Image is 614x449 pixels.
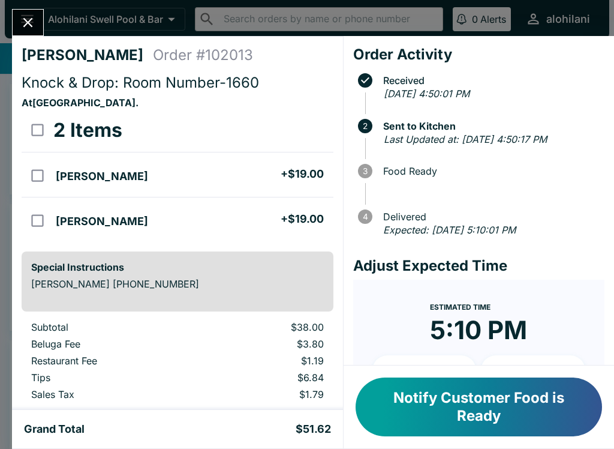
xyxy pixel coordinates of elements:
time: 5:10 PM [430,315,527,346]
p: $3.80 [206,338,323,350]
p: $1.19 [206,355,323,367]
em: Last Updated at: [DATE] 4:50:17 PM [384,133,547,145]
table: orders table [22,109,333,242]
p: $38.00 [206,321,323,333]
p: Tips [31,372,186,384]
h5: + $19.00 [281,167,324,181]
text: 3 [363,166,368,176]
table: orders table [22,321,333,405]
h5: Grand Total [24,422,85,436]
h5: + $19.00 [281,212,324,226]
h5: [PERSON_NAME] [56,214,148,229]
em: Expected: [DATE] 5:10:01 PM [383,224,516,236]
span: Food Ready [377,166,604,176]
h4: Order # 102013 [153,46,253,64]
p: Sales Tax [31,388,186,400]
em: [DATE] 4:50:01 PM [384,88,469,100]
text: 4 [362,212,368,221]
p: Subtotal [31,321,186,333]
button: + 20 [481,355,585,385]
span: Knock & Drop: Room Number-1660 [22,74,259,91]
button: Notify Customer Food is Ready [356,378,602,436]
span: Received [377,75,604,86]
h3: 2 Items [53,118,122,142]
h6: Special Instructions [31,261,324,273]
button: + 10 [372,355,477,385]
p: Restaurant Fee [31,355,186,367]
p: [PERSON_NAME] [PHONE_NUMBER] [31,278,324,290]
h5: $51.62 [296,422,331,436]
p: $1.79 [206,388,323,400]
h4: Order Activity [353,46,604,64]
h5: [PERSON_NAME] [56,169,148,184]
span: Delivered [377,211,604,222]
p: $6.84 [206,372,323,384]
strong: At [GEOGRAPHIC_DATA] . [22,97,139,109]
h4: Adjust Expected Time [353,257,604,275]
text: 2 [363,121,368,131]
p: Beluga Fee [31,338,186,350]
button: Close [13,10,43,35]
h4: [PERSON_NAME] [22,46,153,64]
span: Estimated Time [430,303,490,312]
span: Sent to Kitchen [377,121,604,131]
